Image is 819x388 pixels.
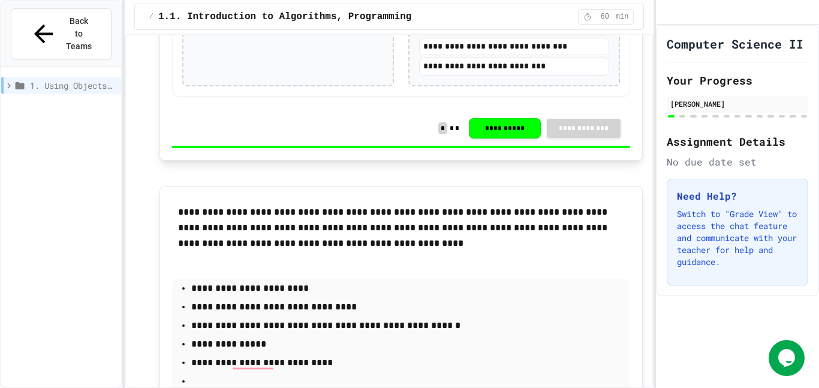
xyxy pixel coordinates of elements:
[158,10,498,24] span: 1.1. Introduction to Algorithms, Programming, and Compilers
[667,35,803,52] h1: Computer Science II
[11,8,112,59] button: Back to Teams
[149,12,153,22] span: /
[670,98,805,109] div: [PERSON_NAME]
[667,72,808,89] h2: Your Progress
[677,208,798,268] p: Switch to "Grade View" to access the chat feature and communicate with your teacher for help and ...
[65,15,93,53] span: Back to Teams
[616,12,629,22] span: min
[769,340,807,376] iframe: chat widget
[30,79,116,92] span: 1. Using Objects and Methods
[667,133,808,150] h2: Assignment Details
[667,155,808,169] div: No due date set
[677,189,798,203] h3: Need Help?
[595,12,615,22] span: 60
